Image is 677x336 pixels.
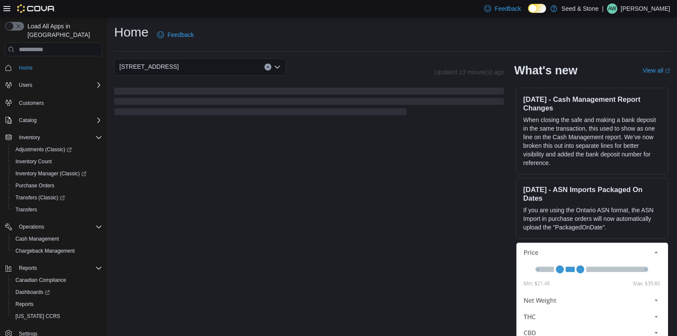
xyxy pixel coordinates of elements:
[15,115,102,125] span: Catalog
[9,286,106,298] a: Dashboards
[12,168,102,179] span: Inventory Manager (Classic)
[19,82,32,89] span: Users
[12,287,53,297] a: Dashboards
[15,235,59,242] span: Cash Management
[2,61,106,74] button: Home
[12,156,55,167] a: Inventory Count
[602,3,604,14] p: |
[15,146,72,153] span: Adjustments (Classic)
[15,62,102,73] span: Home
[514,64,577,77] h2: What's new
[12,287,102,297] span: Dashboards
[15,98,47,108] a: Customers
[19,223,44,230] span: Operations
[19,64,33,71] span: Home
[15,222,102,232] span: Operations
[621,3,670,14] p: [PERSON_NAME]
[607,3,617,14] div: Alex Wang
[9,245,106,257] button: Chargeback Management
[15,289,50,296] span: Dashboards
[15,222,48,232] button: Operations
[15,158,52,165] span: Inventory Count
[15,263,102,273] span: Reports
[12,144,75,155] a: Adjustments (Classic)
[9,156,106,168] button: Inventory Count
[523,206,661,232] p: If you are using the Ontario ASN format, the ASN Import in purchase orders will now automatically...
[9,168,106,180] a: Inventory Manager (Classic)
[12,180,58,191] a: Purchase Orders
[12,275,70,285] a: Canadian Compliance
[12,299,37,309] a: Reports
[523,95,661,112] h3: [DATE] - Cash Management Report Changes
[608,3,616,14] span: AW
[2,79,106,91] button: Users
[562,3,598,14] p: Seed & Stone
[119,61,179,72] span: [STREET_ADDRESS]
[528,4,546,13] input: Dark Mode
[19,134,40,141] span: Inventory
[15,132,43,143] button: Inventory
[2,96,106,109] button: Customers
[643,67,670,74] a: View allExternal link
[12,156,102,167] span: Inventory Count
[9,298,106,310] button: Reports
[9,233,106,245] button: Cash Management
[24,22,102,39] span: Load All Apps in [GEOGRAPHIC_DATA]
[9,192,106,204] a: Transfers (Classic)
[12,180,102,191] span: Purchase Orders
[9,274,106,286] button: Canadian Compliance
[12,168,90,179] a: Inventory Manager (Classic)
[154,26,197,43] a: Feedback
[12,246,102,256] span: Chargeback Management
[15,115,40,125] button: Catalog
[12,246,78,256] a: Chargeback Management
[15,63,36,73] a: Home
[2,262,106,274] button: Reports
[9,144,106,156] a: Adjustments (Classic)
[15,97,102,108] span: Customers
[2,114,106,126] button: Catalog
[12,192,68,203] a: Transfers (Classic)
[19,100,44,107] span: Customers
[19,265,37,272] span: Reports
[12,144,102,155] span: Adjustments (Classic)
[12,234,62,244] a: Cash Management
[15,182,55,189] span: Purchase Orders
[167,31,194,39] span: Feedback
[434,69,504,76] p: Updated 13 minute(s) ago
[12,234,102,244] span: Cash Management
[9,180,106,192] button: Purchase Orders
[12,311,64,321] a: [US_STATE] CCRS
[15,80,36,90] button: Users
[15,80,102,90] span: Users
[9,310,106,322] button: [US_STATE] CCRS
[15,313,60,320] span: [US_STATE] CCRS
[15,301,33,308] span: Reports
[12,205,40,215] a: Transfers
[114,24,149,41] h1: Home
[15,247,75,254] span: Chargeback Management
[15,263,40,273] button: Reports
[19,117,36,124] span: Catalog
[12,205,102,215] span: Transfers
[495,4,521,13] span: Feedback
[114,89,504,117] span: Loading
[274,64,281,70] button: Open list of options
[523,185,661,202] h3: [DATE] - ASN Imports Packaged On Dates
[15,194,65,201] span: Transfers (Classic)
[17,4,55,13] img: Cova
[2,221,106,233] button: Operations
[15,206,37,213] span: Transfers
[15,132,102,143] span: Inventory
[665,68,670,73] svg: External link
[9,204,106,216] button: Transfers
[12,192,102,203] span: Transfers (Classic)
[12,275,102,285] span: Canadian Compliance
[2,131,106,144] button: Inventory
[12,299,102,309] span: Reports
[15,170,86,177] span: Inventory Manager (Classic)
[15,277,66,284] span: Canadian Compliance
[523,116,661,167] p: When closing the safe and making a bank deposit in the same transaction, this used to show as one...
[264,64,271,70] button: Clear input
